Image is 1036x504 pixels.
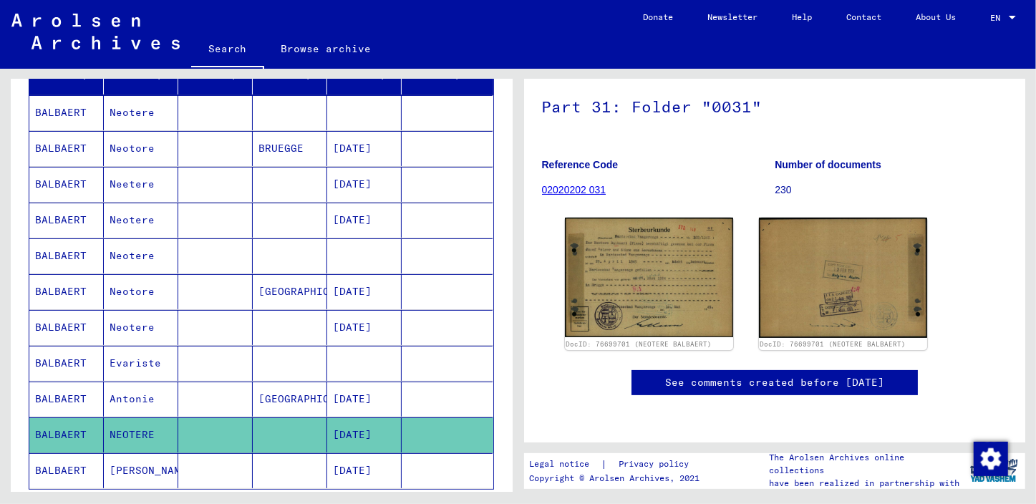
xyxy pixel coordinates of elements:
mat-cell: [DATE] [327,274,402,309]
mat-cell: BALBAERT [29,238,104,273]
b: Number of documents [775,159,881,170]
mat-cell: BRUEGGE [253,131,327,166]
mat-cell: [DATE] [327,203,402,238]
p: Copyright © Arolsen Archives, 2021 [529,472,706,485]
mat-cell: Antonie [104,382,178,417]
mat-cell: BALBAERT [29,453,104,488]
mat-cell: [GEOGRAPHIC_DATA] [253,274,327,309]
a: 02020202 031 [542,184,606,195]
mat-cell: BALBAERT [29,417,104,452]
mat-cell: BALBAERT [29,310,104,345]
h1: Part 31: Folder "0031" [542,74,1008,137]
mat-cell: BALBAERT [29,274,104,309]
p: 230 [775,183,1007,198]
mat-cell: BALBAERT [29,167,104,202]
a: Legal notice [529,457,601,472]
img: Change consent [974,442,1008,476]
mat-cell: Evariste [104,346,178,381]
b: Reference Code [542,159,619,170]
p: The Arolsen Archives online collections [770,451,963,477]
p: have been realized in partnership with [770,477,963,490]
a: Privacy policy [607,457,706,472]
mat-cell: [DATE] [327,453,402,488]
mat-cell: Neotere [104,95,178,130]
mat-cell: Neotere [104,238,178,273]
mat-cell: [DATE] [327,167,402,202]
mat-cell: BALBAERT [29,95,104,130]
mat-cell: BALBAERT [29,203,104,238]
mat-cell: Neotere [104,310,178,345]
div: | [529,457,706,472]
a: Browse archive [264,31,389,66]
mat-cell: Neotore [104,274,178,309]
img: yv_logo.png [967,452,1021,488]
a: Search [191,31,264,69]
mat-cell: BALBAERT [29,346,104,381]
div: Change consent [973,441,1007,475]
mat-cell: BALBAERT [29,382,104,417]
mat-cell: BALBAERT [29,131,104,166]
mat-cell: [DATE] [327,131,402,166]
mat-cell: [DATE] [327,310,402,345]
mat-cell: Neotore [104,131,178,166]
mat-cell: NEOTERE [104,417,178,452]
mat-cell: [DATE] [327,417,402,452]
img: Arolsen_neg.svg [11,14,180,49]
mat-cell: [DATE] [327,382,402,417]
mat-cell: [GEOGRAPHIC_DATA] [253,382,327,417]
img: 001.jpg [565,218,733,337]
a: DocID: 76699701 (NEOTERE BALBAERT) [760,340,906,348]
mat-cell: Neotere [104,203,178,238]
mat-cell: Neetere [104,167,178,202]
img: 002.jpg [759,218,927,338]
mat-cell: [PERSON_NAME] [104,453,178,488]
span: EN [990,13,1006,23]
a: See comments created before [DATE] [665,375,884,390]
a: DocID: 76699701 (NEOTERE BALBAERT) [566,340,712,348]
